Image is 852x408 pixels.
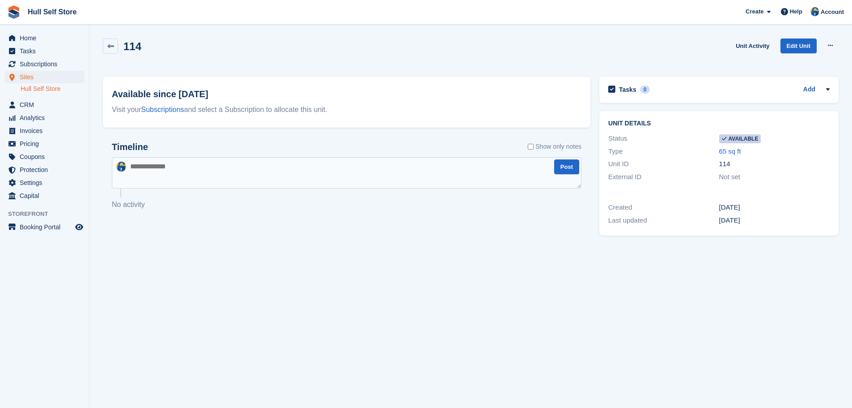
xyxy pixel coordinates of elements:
[619,86,636,94] h2: Tasks
[20,58,73,70] span: Subscriptions
[528,142,534,151] input: Show only notes
[20,221,73,233] span: Booking Portal
[608,215,719,226] div: Last updated
[74,222,85,232] a: Preview store
[4,189,85,202] a: menu
[20,125,73,137] span: Invoices
[20,189,73,202] span: Capital
[4,112,85,124] a: menu
[719,147,741,155] a: 65 sq ft
[20,45,73,57] span: Tasks
[7,5,21,19] img: stora-icon-8386f47178a22dfd0bd8f6a31ec36ba5ce8667c1dd55bd0f319d3a0aa187defe.svg
[719,202,830,213] div: [DATE]
[24,4,80,19] a: Hull Self Store
[821,8,844,17] span: Account
[719,159,830,169] div: 114
[528,142,581,151] label: Show only notes
[20,176,73,189] span: Settings
[608,159,719,169] div: Unit ID
[4,71,85,83] a: menu
[608,146,719,157] div: Type
[4,45,85,57] a: menu
[4,221,85,233] a: menu
[112,104,581,115] div: Visit your and select a Subscription to allocate this unit.
[719,172,830,182] div: Not set
[719,134,761,143] span: Available
[732,39,773,53] a: Unit Activity
[123,40,141,52] h2: 114
[608,172,719,182] div: External ID
[4,58,85,70] a: menu
[4,99,85,111] a: menu
[20,150,73,163] span: Coupons
[4,32,85,44] a: menu
[780,39,817,53] a: Edit Unit
[640,86,650,94] div: 0
[20,137,73,150] span: Pricing
[608,202,719,213] div: Created
[20,99,73,111] span: CRM
[608,120,830,127] h2: Unit details
[8,210,89,219] span: Storefront
[4,150,85,163] a: menu
[4,125,85,137] a: menu
[4,137,85,150] a: menu
[20,163,73,176] span: Protection
[141,106,184,113] a: Subscriptions
[4,163,85,176] a: menu
[20,112,73,124] span: Analytics
[790,7,802,16] span: Help
[719,215,830,226] div: [DATE]
[608,133,719,144] div: Status
[20,32,73,44] span: Home
[112,87,581,101] h2: Available since [DATE]
[20,71,73,83] span: Sites
[112,142,148,152] h2: Timeline
[112,199,581,210] p: No activity
[4,176,85,189] a: menu
[21,85,85,93] a: Hull Self Store
[746,7,763,16] span: Create
[810,7,819,16] img: Hull Self Store
[554,159,579,174] button: Post
[803,85,815,95] a: Add
[116,162,126,172] img: Hull Self Store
